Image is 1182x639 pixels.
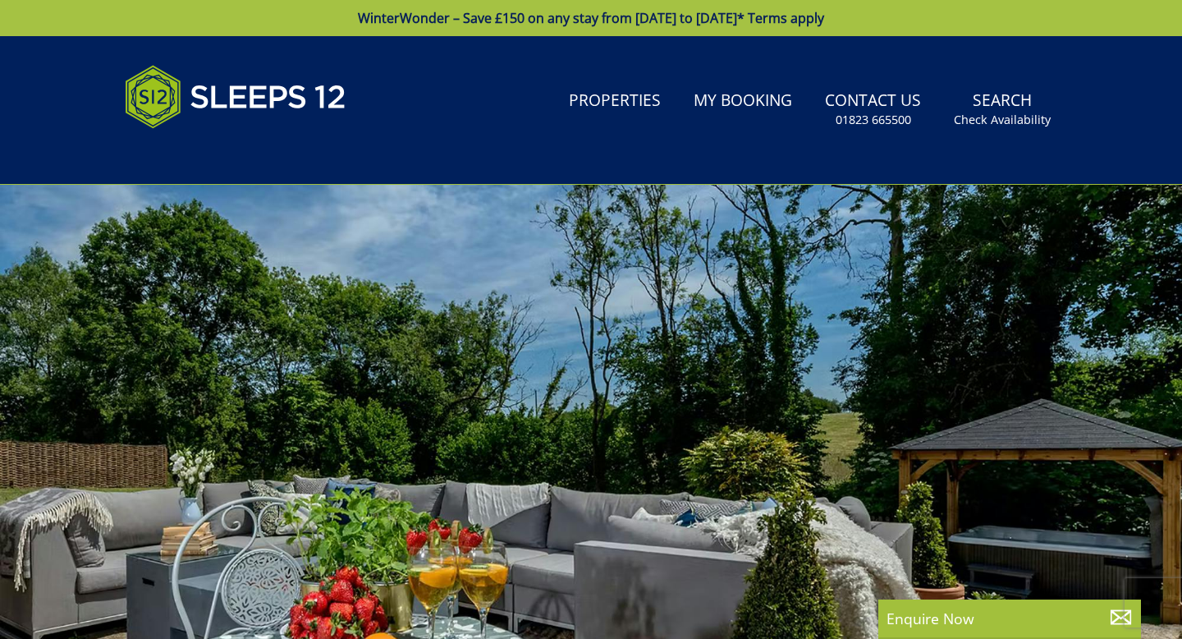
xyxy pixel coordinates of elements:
[836,112,911,128] small: 01823 665500
[687,83,799,120] a: My Booking
[886,608,1133,629] p: Enquire Now
[125,56,346,138] img: Sleeps 12
[117,148,289,162] iframe: Customer reviews powered by Trustpilot
[954,112,1051,128] small: Check Availability
[818,83,928,136] a: Contact Us01823 665500
[947,83,1057,136] a: SearchCheck Availability
[562,83,667,120] a: Properties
